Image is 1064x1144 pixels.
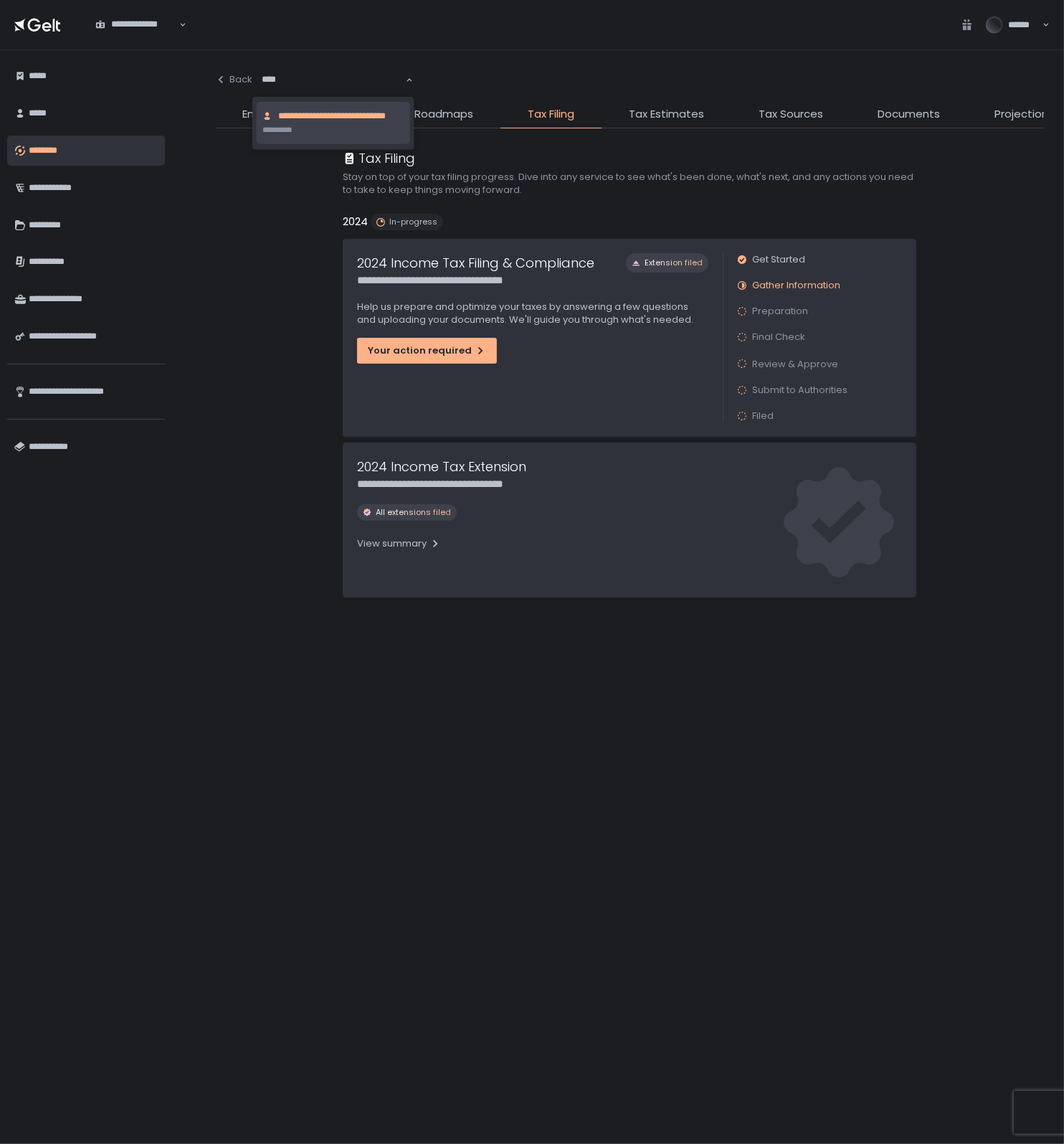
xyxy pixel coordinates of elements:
[752,305,808,318] span: Preparation
[368,344,486,357] div: Your action required
[376,507,451,518] span: All extensions filed
[357,532,441,555] button: View summary
[752,253,805,266] span: Get Started
[752,279,840,292] span: Gather Information
[528,106,574,123] span: Tax Filing
[242,106,272,123] span: Entity
[86,10,186,40] div: Search for option
[215,65,252,95] button: Back
[759,106,823,123] span: Tax Sources
[752,410,774,422] span: Filed
[357,537,441,550] div: View summary
[994,106,1054,123] span: Projections
[357,457,526,476] h1: 2024 Income Tax Extension
[357,253,594,273] h1: 2024 Income Tax Filing & Compliance
[357,338,497,364] button: Your action required
[645,257,703,268] span: Extension filed
[95,31,178,45] input: Search for option
[343,214,368,230] h2: 2024
[357,301,708,326] p: Help us prepare and optimize your taxes by answering a few questions and uploading your documents...
[752,384,847,397] span: Submit to Authorities
[629,106,704,123] span: Tax Estimates
[343,148,415,168] div: Tax Filing
[752,357,838,371] span: Review & Approve
[878,106,940,123] span: Documents
[752,331,805,344] span: Final Check
[389,217,437,227] span: In-progress
[343,171,916,197] h2: Stay on top of your tax filing progress. Dive into any service to see what's been done, what's ne...
[414,106,473,123] span: Roadmaps
[215,73,252,86] div: Back
[252,65,413,95] div: Search for option
[262,72,404,87] input: Search for option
